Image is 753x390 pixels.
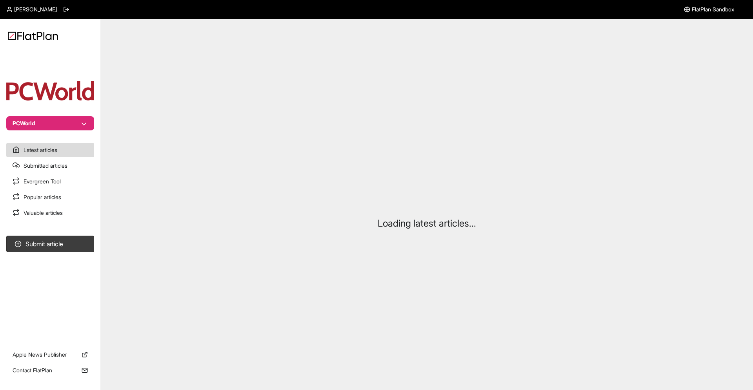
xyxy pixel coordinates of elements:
a: Evergreen Tool [6,174,94,189]
span: FlatPlan Sandbox [692,5,734,13]
a: Popular articles [6,190,94,204]
img: Logo [8,31,58,40]
a: Contact FlatPlan [6,363,94,377]
img: Publication Logo [6,81,94,101]
a: Submitted articles [6,159,94,173]
a: Apple News Publisher [6,348,94,362]
button: Submit article [6,236,94,252]
a: [PERSON_NAME] [6,5,57,13]
a: Latest articles [6,143,94,157]
a: Valuable articles [6,206,94,220]
button: PCWorld [6,116,94,130]
p: Loading latest articles... [378,217,476,230]
span: [PERSON_NAME] [14,5,57,13]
